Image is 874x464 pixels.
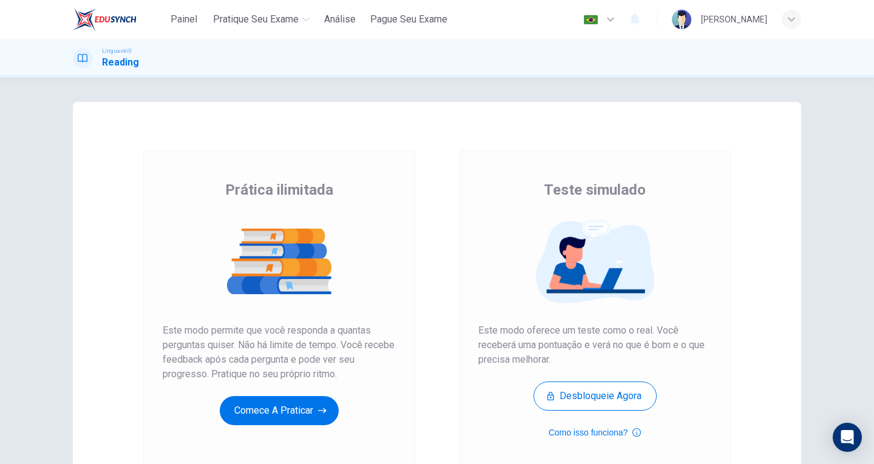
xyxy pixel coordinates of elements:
[73,7,137,32] img: EduSynch logo
[171,12,197,27] span: Painel
[164,8,203,30] button: Painel
[701,12,767,27] div: [PERSON_NAME]
[213,12,299,27] span: Pratique seu exame
[672,10,691,29] img: Profile picture
[220,396,339,425] button: Comece a praticar
[833,423,862,452] div: Open Intercom Messenger
[208,8,314,30] button: Pratique seu exame
[365,8,452,30] button: Pague Seu Exame
[102,55,139,70] h1: Reading
[370,12,447,27] span: Pague Seu Exame
[73,7,164,32] a: EduSynch logo
[549,425,642,440] button: Como isso funciona?
[478,323,711,367] span: Este modo oferece um teste como o real. Você receberá uma pontuação e verá no que é bom e o que p...
[324,12,356,27] span: Análise
[102,47,132,55] span: Linguaskill
[319,8,361,30] button: Análise
[163,323,396,382] span: Este modo permite que você responda a quantas perguntas quiser. Não há limite de tempo. Você rece...
[534,382,657,411] button: Desbloqueie agora
[583,15,598,24] img: pt
[225,180,333,200] span: Prática ilimitada
[544,180,646,200] span: Teste simulado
